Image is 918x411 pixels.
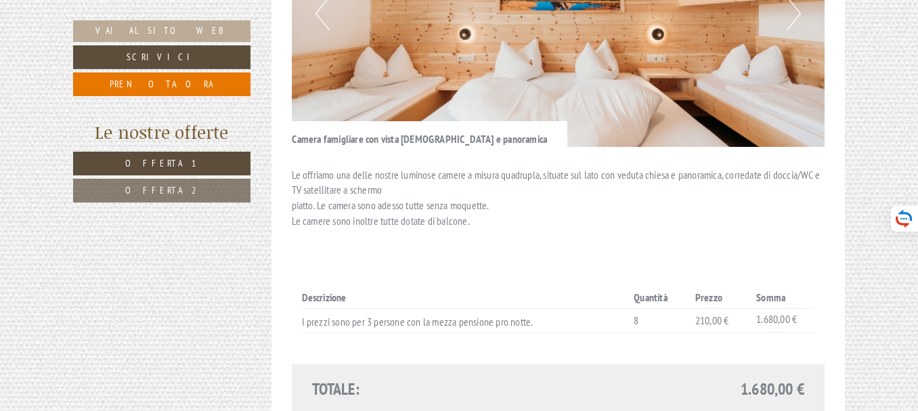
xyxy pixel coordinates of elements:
p: Le offriamo una delle nostre luminose camere a misura quadrupla, situate sul lato con veduta chie... [292,167,825,229]
span: Offerta 1 [125,157,199,169]
div: Le nostre offerte [73,120,250,145]
span: 1.680,00 € [741,378,804,401]
th: Prezzo [690,287,751,308]
td: I prezzi sono per 3 persone con la mezza pensione pro notte. [302,308,629,332]
td: 1.680,00 € [751,308,814,332]
th: Somma [751,287,814,308]
span: 210,00 € [695,313,729,327]
th: Quantità [628,287,689,308]
th: Descrizione [302,287,629,308]
a: Vai al sito web [73,20,250,42]
div: Totale: [302,378,559,401]
a: Prenota ora [73,72,250,96]
td: 8 [628,308,689,332]
span: Offerta 2 [125,184,199,196]
a: Scrivici [73,45,250,69]
div: Camera famigliare con vista [DEMOGRAPHIC_DATA] e panoramica [292,121,568,147]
